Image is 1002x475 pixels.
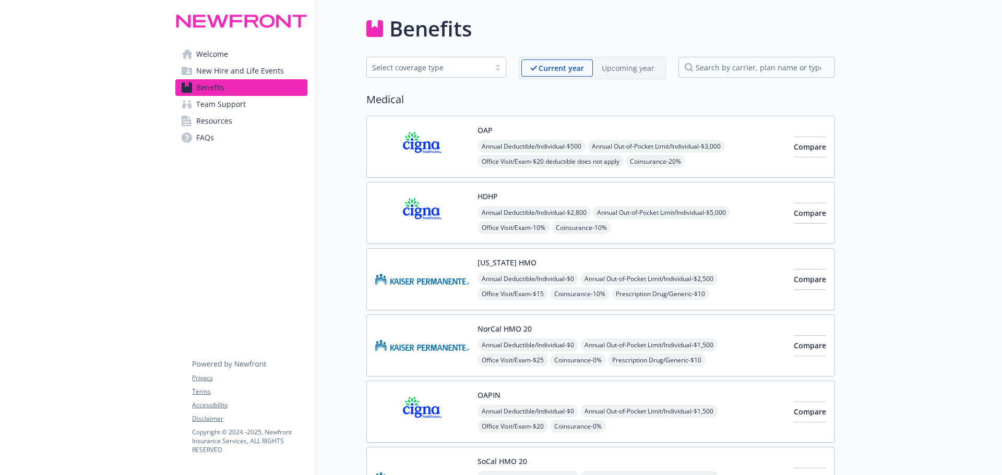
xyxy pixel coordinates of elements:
[375,257,469,301] img: Kaiser Permanente Insurance Company carrier logo
[175,79,307,96] a: Benefits
[372,62,485,73] div: Select coverage type
[794,340,826,350] span: Compare
[478,140,586,153] span: Annual Deductible/Individual - $500
[478,354,548,367] span: Office Visit/Exam - $25
[794,269,826,290] button: Compare
[375,191,469,235] img: CIGNA carrier logo
[478,155,624,168] span: Office Visit/Exam - $20 deductible does not apply
[192,428,307,454] p: Copyright © 2024 - 2025 , Newfront Insurance Services, ALL RIGHTS RESERVED
[389,13,472,44] h1: Benefits
[196,79,224,96] span: Benefits
[478,125,493,136] button: OAP
[794,137,826,157] button: Compare
[192,414,307,423] a: Disclaimer
[366,92,835,107] h2: Medical
[478,338,578,351] span: Annual Deductible/Individual - $0
[794,203,826,224] button: Compare
[552,221,611,234] span: Coinsurance - 10%
[478,420,548,433] span: Office Visit/Exam - $20
[192,400,307,410] a: Accessibility
[196,129,214,146] span: FAQs
[550,354,606,367] span: Coinsurance - 0%
[478,257,536,268] button: [US_STATE] HMO
[175,113,307,129] a: Resources
[478,405,578,418] span: Annual Deductible/Individual - $0
[550,420,606,433] span: Coinsurance - 0%
[478,221,550,234] span: Office Visit/Exam - 10%
[794,335,826,356] button: Compare
[602,63,654,74] p: Upcoming year
[608,354,706,367] span: Prescription Drug/Generic - $10
[375,389,469,434] img: CIGNA carrier logo
[626,155,685,168] span: Coinsurance - 20%
[175,129,307,146] a: FAQs
[478,272,578,285] span: Annual Deductible/Individual - $0
[478,456,527,467] button: SoCal HMO 20
[794,401,826,422] button: Compare
[794,407,826,417] span: Compare
[175,46,307,63] a: Welcome
[580,272,718,285] span: Annual Out-of-Pocket Limit/Individual - $2,500
[196,96,246,113] span: Team Support
[678,57,835,78] input: search by carrier, plan name or type
[612,287,709,300] span: Prescription Drug/Generic - $10
[588,140,725,153] span: Annual Out-of-Pocket Limit/Individual - $3,000
[478,323,532,334] button: NorCal HMO 20
[175,63,307,79] a: New Hire and Life Events
[550,287,610,300] span: Coinsurance - 10%
[196,113,232,129] span: Resources
[192,373,307,383] a: Privacy
[375,125,469,169] img: CIGNA carrier logo
[478,389,500,400] button: OAPIN
[794,274,826,284] span: Compare
[375,323,469,368] img: Kaiser Permanente Insurance Company carrier logo
[196,46,228,63] span: Welcome
[478,206,591,219] span: Annual Deductible/Individual - $2,800
[794,142,826,152] span: Compare
[192,387,307,396] a: Terms
[478,287,548,300] span: Office Visit/Exam - $15
[196,63,284,79] span: New Hire and Life Events
[478,191,498,202] button: HDHP
[593,206,730,219] span: Annual Out-of-Pocket Limit/Individual - $5,000
[539,63,584,74] p: Current year
[580,405,718,418] span: Annual Out-of-Pocket Limit/Individual - $1,500
[175,96,307,113] a: Team Support
[794,208,826,218] span: Compare
[580,338,718,351] span: Annual Out-of-Pocket Limit/Individual - $1,500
